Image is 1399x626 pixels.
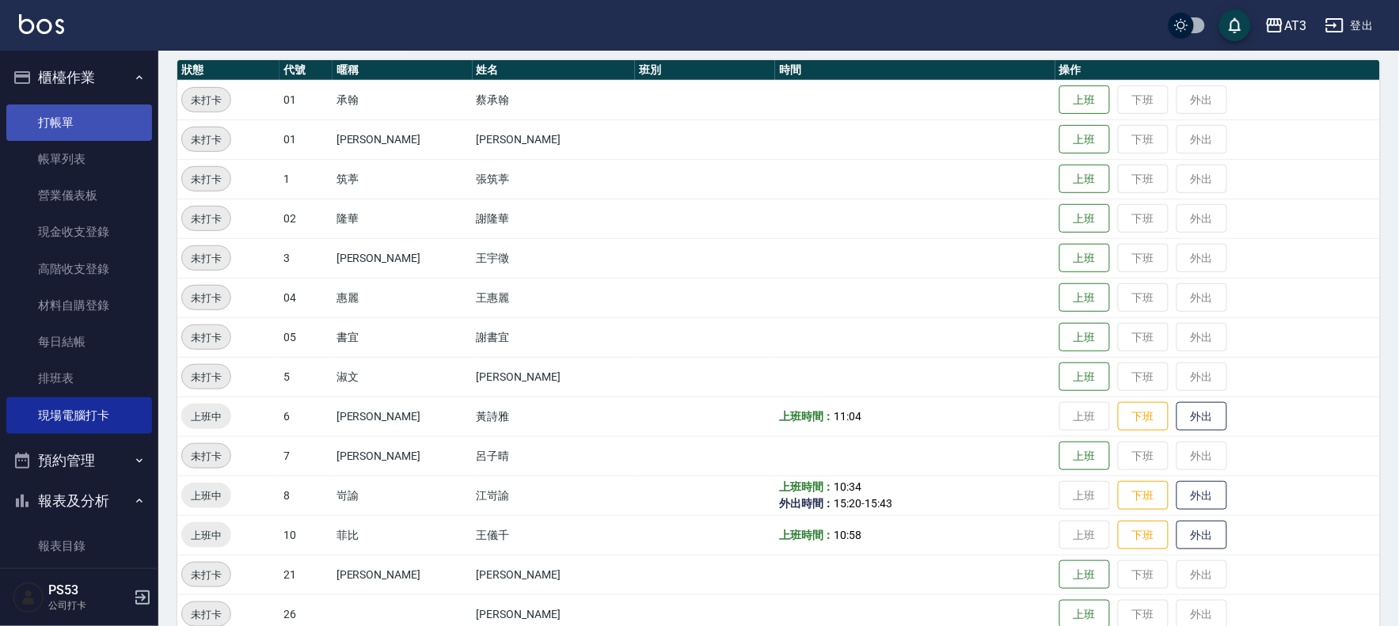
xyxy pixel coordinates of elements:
[182,211,230,227] span: 未打卡
[6,324,152,360] a: 每日結帳
[473,278,636,317] td: 王惠麗
[279,515,333,555] td: 10
[182,606,230,623] span: 未打卡
[473,60,636,81] th: 姓名
[6,251,152,287] a: 高階收支登錄
[775,60,1055,81] th: 時間
[182,250,230,267] span: 未打卡
[181,488,231,504] span: 上班中
[279,120,333,159] td: 01
[635,60,775,81] th: 班別
[182,329,230,346] span: 未打卡
[473,357,636,396] td: [PERSON_NAME]
[1055,60,1380,81] th: 操作
[279,555,333,594] td: 21
[6,104,152,141] a: 打帳單
[1319,11,1380,40] button: 登出
[333,555,473,594] td: [PERSON_NAME]
[333,476,473,515] td: 岢諭
[333,317,473,357] td: 書宜
[279,159,333,199] td: 1
[333,515,473,555] td: 菲比
[333,60,473,81] th: 暱稱
[1059,323,1110,352] button: 上班
[834,410,862,423] span: 11:04
[48,598,129,613] p: 公司打卡
[279,199,333,238] td: 02
[182,567,230,583] span: 未打卡
[6,360,152,396] a: 排班表
[1059,204,1110,233] button: 上班
[279,317,333,357] td: 05
[333,238,473,278] td: [PERSON_NAME]
[182,369,230,385] span: 未打卡
[473,80,636,120] td: 蔡承翰
[6,57,152,98] button: 櫃檯作業
[834,497,862,510] span: 15:20
[181,527,231,544] span: 上班中
[19,14,64,34] img: Logo
[1219,9,1251,41] button: save
[182,92,230,108] span: 未打卡
[779,529,834,541] b: 上班時間：
[182,171,230,188] span: 未打卡
[333,436,473,476] td: [PERSON_NAME]
[473,317,636,357] td: 謝書宜
[6,528,152,564] a: 報表目錄
[333,357,473,396] td: 淑文
[1259,9,1313,42] button: AT3
[279,278,333,317] td: 04
[182,448,230,465] span: 未打卡
[6,440,152,481] button: 預約管理
[834,529,862,541] span: 10:58
[473,120,636,159] td: [PERSON_NAME]
[473,476,636,515] td: 江岢諭
[834,480,862,493] span: 10:34
[1177,521,1227,550] button: 外出
[473,436,636,476] td: 呂子晴
[1284,16,1306,36] div: AT3
[1059,283,1110,313] button: 上班
[279,396,333,436] td: 6
[279,476,333,515] td: 8
[1177,402,1227,431] button: 外出
[473,396,636,436] td: 黃詩雅
[333,278,473,317] td: 惠麗
[279,238,333,278] td: 3
[279,80,333,120] td: 01
[333,80,473,120] td: 承翰
[1118,402,1169,431] button: 下班
[865,497,893,510] span: 15:43
[1059,244,1110,273] button: 上班
[333,120,473,159] td: [PERSON_NAME]
[6,287,152,324] a: 材料自購登錄
[6,141,152,177] a: 帳單列表
[6,177,152,214] a: 營業儀表板
[333,159,473,199] td: 筑葶
[13,582,44,613] img: Person
[473,555,636,594] td: [PERSON_NAME]
[1059,85,1110,115] button: 上班
[48,582,129,598] h5: PS53
[333,396,473,436] td: [PERSON_NAME]
[6,214,152,250] a: 現金收支登錄
[333,199,473,238] td: 隆華
[473,238,636,278] td: 王宇徵
[181,408,231,425] span: 上班中
[473,159,636,199] td: 張筑葶
[6,397,152,434] a: 現場電腦打卡
[6,480,152,522] button: 報表及分析
[473,515,636,555] td: 王儀千
[1118,521,1169,550] button: 下班
[182,131,230,148] span: 未打卡
[1118,481,1169,510] button: 下班
[1059,560,1110,590] button: 上班
[6,564,152,601] a: 店家日報表
[473,199,636,238] td: 謝隆華
[1059,442,1110,471] button: 上班
[779,480,834,493] b: 上班時間：
[779,410,834,423] b: 上班時間：
[177,60,279,81] th: 狀態
[1059,165,1110,194] button: 上班
[279,436,333,476] td: 7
